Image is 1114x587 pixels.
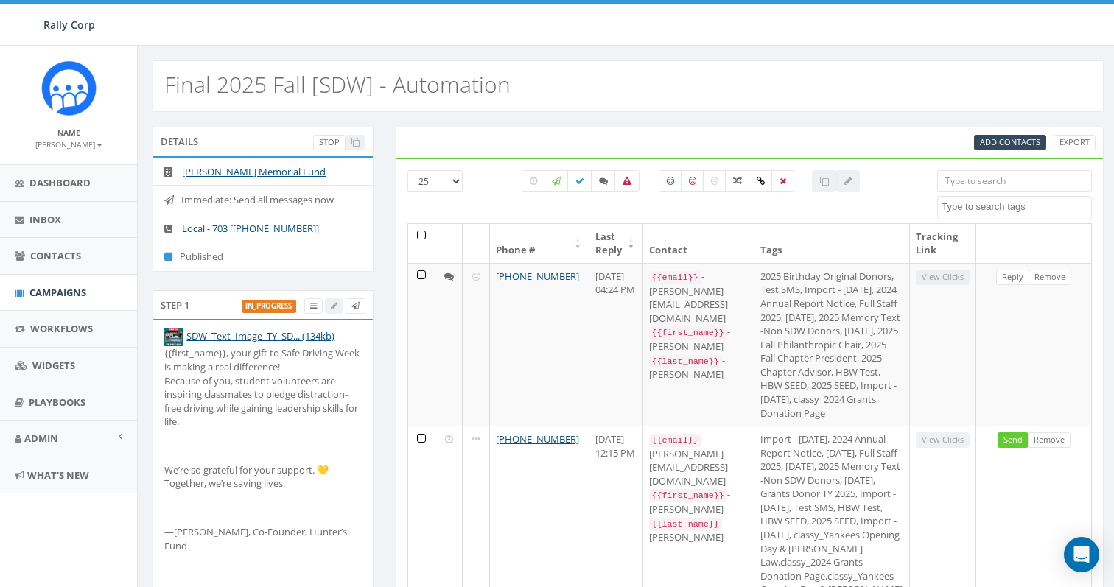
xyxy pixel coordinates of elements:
div: - [PERSON_NAME] [649,516,749,544]
label: Negative [681,170,704,192]
a: Remove [1028,432,1071,448]
i: Immediate: Send all messages now [164,195,181,205]
span: Rally Corp [43,18,95,32]
th: Tracking Link [910,224,976,263]
span: Inbox [29,213,61,226]
span: What's New [27,468,89,482]
p: —[PERSON_NAME], Co-Founder, Hunter’s Fund [164,525,362,552]
div: - [PERSON_NAME][EMAIL_ADDRESS][DOMAIN_NAME] [649,432,749,488]
a: [PERSON_NAME] [35,137,102,150]
div: - [PERSON_NAME][EMAIL_ADDRESS][DOMAIN_NAME] [649,270,749,325]
small: Name [57,127,80,138]
a: Stop [313,135,346,150]
li: Immediate: Send all messages now [153,185,373,214]
img: Icon_1.png [41,60,97,116]
span: Widgets [32,359,75,372]
p: {{first_name}}, your gift to Safe Driving Week is making a real difference! Because of you, stude... [164,346,362,428]
p: We’re so grateful for your support. 💛 Together, we’re saving lives. [164,463,362,491]
span: Playbooks [29,396,85,409]
div: - [PERSON_NAME] [649,488,749,516]
span: View Campaign Delivery Statistics [310,300,317,311]
a: Export [1054,135,1096,150]
code: {{last_name}} [649,355,722,368]
span: CSV files only [980,136,1040,147]
label: in_progress [242,300,297,313]
th: Tags [754,224,909,263]
span: Contacts [30,249,81,262]
label: Bounced [614,170,640,192]
label: Sending [544,170,569,192]
label: Neutral [703,170,726,192]
label: Link Clicked [749,170,773,192]
code: {{email}} [649,434,701,447]
label: Delivered [567,170,592,192]
a: Reply [996,270,1029,285]
small: [PERSON_NAME] [35,139,102,150]
span: Add Contacts [980,136,1040,147]
a: Send [998,432,1029,448]
span: Admin [24,432,58,445]
a: [PHONE_NUMBER] [496,270,579,283]
span: Campaigns [29,286,86,299]
a: [PERSON_NAME] Memorial Fund [182,165,326,178]
a: SDW_Text_Image_TY_SD... (134kb) [186,329,334,342]
a: [PHONE_NUMBER] [496,432,579,446]
span: Dashboard [29,176,91,189]
code: {{first_name}} [649,489,727,502]
span: Workflows [30,322,93,335]
th: Contact [643,224,755,263]
code: {{last_name}} [649,518,722,531]
th: Phone #: activate to sort column ascending [490,224,589,263]
a: Remove [1029,270,1071,285]
i: Published [164,252,180,261]
label: Mixed [725,170,750,192]
input: Type to search [937,170,1092,192]
label: Removed [771,170,794,192]
a: Local - 703 [[PHONE_NUMBER]] [182,222,319,235]
h2: Final 2025 Fall [SDW] - Automation [164,72,511,96]
div: - [PERSON_NAME] [649,354,749,382]
li: Published [153,242,373,271]
label: Replied [591,170,616,192]
span: Send Test Message [351,300,360,311]
label: Pending [522,170,545,192]
div: Open Intercom Messenger [1064,537,1099,572]
code: {{email}} [649,271,701,284]
label: Positive [659,170,682,192]
div: - [PERSON_NAME] [649,325,749,353]
div: Step 1 [153,290,374,320]
td: 2025 Birthday Original Donors, Test SMS, Import - [DATE], 2024 Annual Report Notice, Full Staff 2... [754,263,909,426]
div: Details [153,127,374,156]
th: Last Reply: activate to sort column ascending [589,224,642,263]
textarea: Search [942,200,1091,214]
td: [DATE] 04:24 PM [589,263,642,426]
code: {{first_name}} [649,326,727,340]
a: Add Contacts [974,135,1046,150]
